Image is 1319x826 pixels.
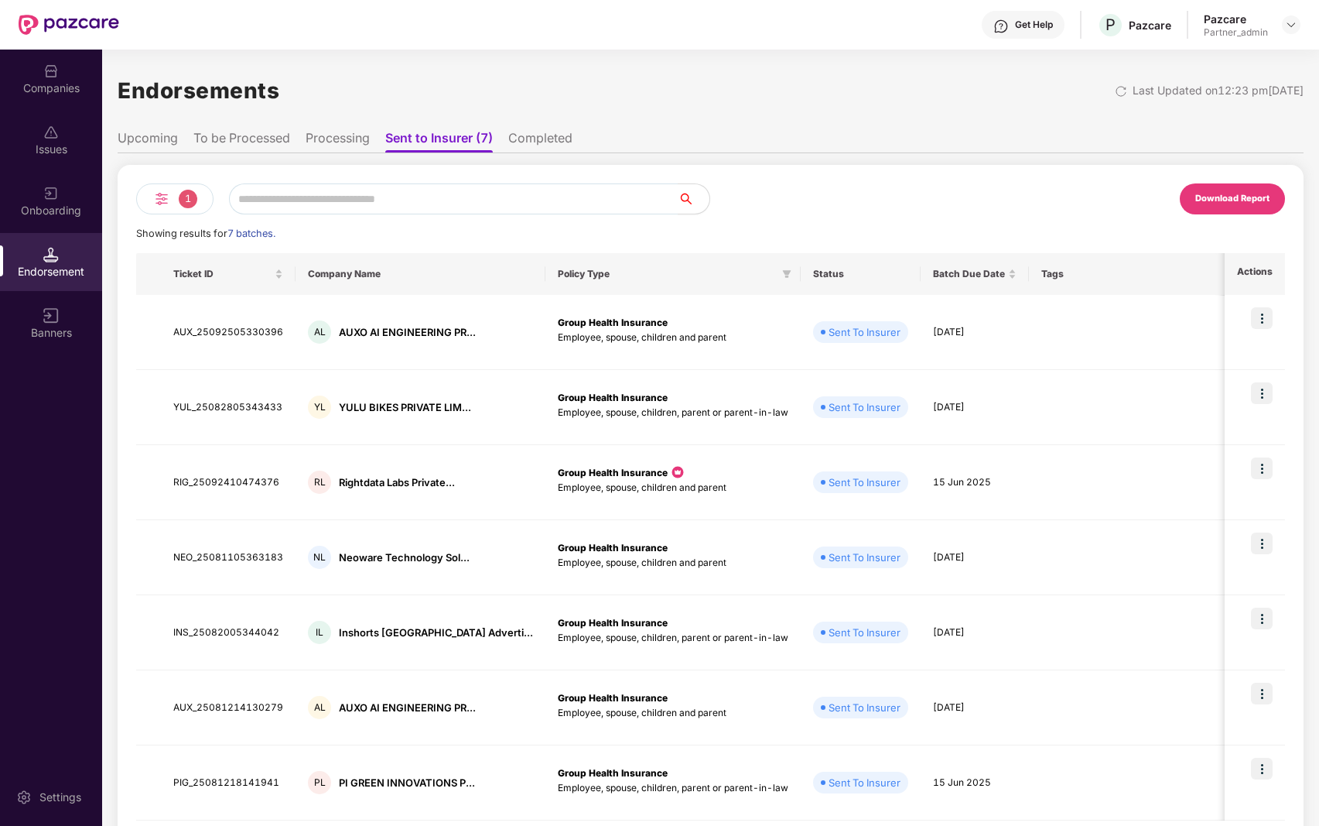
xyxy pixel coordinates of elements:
img: icon [1251,533,1273,554]
p: Employee, spouse, children and parent [558,481,788,495]
p: Employee, spouse, children, parent or parent-in-law [558,781,788,796]
div: Sent To Insurer [829,625,900,640]
div: Sent To Insurer [829,700,900,715]
span: Tags [1041,268,1222,280]
div: Get Help [1015,19,1053,31]
div: PL [308,771,331,794]
img: svg+xml;base64,PHN2ZyB4bWxucz0iaHR0cDovL3d3dy53My5vcmcvMjAwMC9zdmciIHdpZHRoPSIyNCIgaGVpZ2h0PSIyNC... [152,190,171,208]
img: icon [1251,683,1273,704]
li: Processing [306,130,370,153]
b: Group Health Insurance [558,617,668,629]
img: icon [1251,608,1273,629]
img: icon [670,464,685,480]
div: Sent To Insurer [829,324,900,340]
li: Completed [508,130,572,153]
th: Actions [1225,253,1285,295]
img: New Pazcare Logo [19,15,119,35]
li: To be Processed [193,130,290,153]
img: svg+xml;base64,PHN2ZyBpZD0iRHJvcGRvd24tMzJ4MzIiIHhtbG5zPSJodHRwOi8vd3d3LnczLm9yZy8yMDAwL3N2ZyIgd2... [1285,19,1297,31]
b: Group Health Insurance [558,317,668,328]
td: RIG_25092410474376 [161,445,296,520]
div: AUXO AI ENGINEERING PR... [339,701,476,715]
h1: Endorsements [118,74,279,108]
div: Sent To Insurer [829,775,900,790]
img: svg+xml;base64,PHN2ZyB3aWR0aD0iMTYiIGhlaWdodD0iMTYiIHZpZXdCb3g9IjAgMCAxNiAxNiIgZmlsbD0ibm9uZSIgeG... [43,308,59,324]
div: Partner_admin [1204,26,1268,39]
div: AL [308,696,331,719]
th: Batch Due Date [921,253,1029,295]
span: 7 batches. [227,228,275,239]
span: 1 [179,190,197,208]
div: Settings [35,790,86,805]
td: AUX_25081214130279 [161,670,296,745]
img: svg+xml;base64,PHN2ZyBpZD0iSXNzdWVzX2Rpc2FibGVkIiB4bWxucz0iaHR0cDovL3d3dy53My5vcmcvMjAwMC9zdmciIH... [43,125,59,140]
td: PIG_25081218141941 [161,745,296,821]
b: Group Health Insurance [558,467,668,478]
td: [DATE] [921,370,1029,445]
span: filter [779,265,794,283]
th: Status [801,253,921,295]
span: Batch Due Date [933,268,1005,280]
div: PI GREEN INNOVATIONS P... [339,776,475,790]
img: svg+xml;base64,PHN2ZyBpZD0iUmVsb2FkLTMyeDMyIiB4bWxucz0iaHR0cDovL3d3dy53My5vcmcvMjAwMC9zdmciIHdpZH... [1115,85,1127,98]
span: Ticket ID [173,268,272,280]
td: INS_25082005344042 [161,595,296,670]
span: P [1105,15,1116,34]
div: YULU BIKES PRIVATE LIM... [339,400,471,415]
span: Showing results for [136,228,275,239]
td: YUL_25082805343433 [161,370,296,445]
b: Group Health Insurance [558,692,668,704]
th: Company Name [296,253,545,295]
img: svg+xml;base64,PHN2ZyBpZD0iQ29tcGFuaWVzIiB4bWxucz0iaHR0cDovL3d3dy53My5vcmcvMjAwMC9zdmciIHdpZHRoPS... [43,63,59,79]
th: Ticket ID [161,253,296,295]
p: Employee, spouse, children and parent [558,706,788,721]
img: icon [1251,758,1273,780]
span: search [678,193,709,205]
div: Rightdata Labs Private... [339,475,455,490]
div: Sent To Insurer [829,550,900,565]
td: [DATE] [921,520,1029,595]
p: Employee, spouse, children and parent [558,556,788,571]
div: AUXO AI ENGINEERING PR... [339,325,476,340]
div: IL [308,621,331,644]
span: Policy Type [558,268,776,280]
div: Sent To Insurer [829,475,900,490]
td: 15 Jun 2025 [921,745,1029,821]
b: Group Health Insurance [558,392,668,403]
td: [DATE] [921,595,1029,670]
td: [DATE] [921,295,1029,370]
img: icon [1251,382,1273,404]
button: search [678,183,710,214]
b: Group Health Insurance [558,767,668,779]
div: NL [308,546,331,569]
p: Employee, spouse, children and parent [558,331,788,345]
p: Employee, spouse, children, parent or parent-in-law [558,406,788,420]
div: Pazcare [1204,12,1268,26]
div: YL [308,396,331,419]
img: svg+xml;base64,PHN2ZyB3aWR0aD0iMjAiIGhlaWdodD0iMjAiIHZpZXdCb3g9IjAgMCAyMCAyMCIgZmlsbD0ibm9uZSIgeG... [43,186,59,201]
span: filter [782,269,791,279]
div: Neoware Technology Sol... [339,550,470,565]
div: Pazcare [1129,18,1171,33]
img: svg+xml;base64,PHN2ZyBpZD0iU2V0dGluZy0yMHgyMCIgeG1sbnM9Imh0dHA6Ly93d3cudzMub3JnLzIwMDAvc3ZnIiB3aW... [16,790,32,805]
td: [DATE] [921,670,1029,745]
div: Sent To Insurer [829,399,900,415]
div: Inshorts [GEOGRAPHIC_DATA] Adverti... [339,625,533,640]
div: Last Updated on 12:23 pm[DATE] [1133,82,1304,99]
li: Upcoming [118,130,178,153]
div: AL [308,320,331,344]
li: Sent to Insurer (7) [385,130,493,153]
div: Download Report [1195,192,1269,206]
td: NEO_25081105363183 [161,520,296,595]
img: svg+xml;base64,PHN2ZyBpZD0iSGVscC0zMngzMiIgeG1sbnM9Imh0dHA6Ly93d3cudzMub3JnLzIwMDAvc3ZnIiB3aWR0aD... [993,19,1009,34]
img: svg+xml;base64,PHN2ZyB3aWR0aD0iMTQuNSIgaGVpZ2h0PSIxNC41IiB2aWV3Qm94PSIwIDAgMTYgMTYiIGZpbGw9Im5vbm... [43,247,59,262]
div: RL [308,471,331,494]
img: icon [1251,458,1273,479]
p: Employee, spouse, children, parent or parent-in-law [558,631,788,646]
img: icon [1251,307,1273,329]
b: Group Health Insurance [558,542,668,554]
td: AUX_25092505330396 [161,295,296,370]
td: 15 Jun 2025 [921,445,1029,520]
